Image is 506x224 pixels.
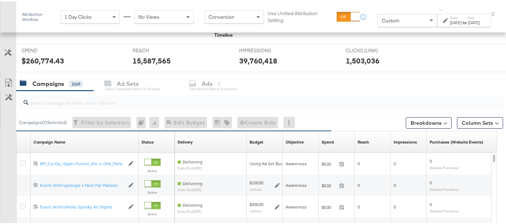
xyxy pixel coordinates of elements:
div: Spend [322,138,334,144]
span: Awareness [286,159,307,165]
div: $260,774.43 [22,54,64,65]
div: Reach [358,138,369,144]
span: 0 [430,179,432,184]
span: 0 [394,159,396,165]
label: Active [144,210,161,215]
a: The number of people your ad was served to. [358,138,369,144]
a: Event: Anthropologie x Nest Fall Markets [40,181,125,187]
span: Awareness [286,181,307,186]
div: Delivery [178,138,193,144]
a: Event: AnthroPerks Spooky Art Nights [40,203,125,209]
div: Campaign Name [33,138,65,144]
span: CLICKS (LINK) [346,46,400,53]
button: Column Sets [457,116,503,127]
span: 0 [358,159,360,165]
label: Use Unified Attribution Setting: [268,9,334,22]
sub: Lifetime [250,186,261,190]
sub: ends on [DATE] [178,208,202,212]
div: 2169 [70,79,82,86]
a: The maximum amount you're willing to spend on your ads, on average each day or over the lifetime ... [250,138,263,144]
span: SPEND [22,46,76,53]
sub: Lifetime [250,207,261,212]
div: Attribution Window: [22,10,57,21]
div: 39,760,418 [239,54,277,65]
div: Timeline [215,30,233,37]
label: End: [468,14,480,19]
sub: Website Purchases [430,207,459,212]
div: [DATE] [450,18,462,24]
span: ↑ [438,8,445,10]
div: 15,587,565 [133,54,171,65]
div: Using Ad Set Budget [250,159,290,165]
span: 1 Day Clicks [64,12,92,19]
strong: to [462,18,468,24]
div: Campaigns ( 0 Selected) [19,118,67,124]
sub: Website Purchases [430,164,459,168]
span: REACH [133,46,187,53]
span: 0 [358,181,360,186]
div: 1,503,036 [346,54,380,65]
div: Event: Anthropologie x Nest Fall Markets [40,181,125,187]
a: BM_Co-Op_Upper-Funnel_Wo...n-DPA_Meta [40,159,125,166]
a: The total amount spent to date. [322,138,334,144]
span: Delivering [183,179,202,185]
div: Campaigns [32,78,64,87]
span: 0 [394,181,396,186]
span: IMPRESSIONS [239,46,293,53]
span: Delivering [183,201,202,206]
div: [DATE] [468,18,480,24]
span: Delivering [183,158,202,163]
span: $0.00 [322,160,336,165]
div: 0 [136,115,149,127]
a: Shows the current state of your Ad Campaign. [142,138,154,144]
sub: Website Purchases [430,186,459,190]
button: Breakdowns [406,116,452,127]
a: The number of times your ad was served. On mobile apps an ad is counted as served the first time ... [394,138,417,144]
div: Objective [286,138,304,144]
span: 0 [430,157,432,162]
a: Your campaign name. [33,138,65,144]
div: Purchases (Website Events) [430,138,483,144]
span: 0 [394,203,396,208]
label: Active [144,189,161,193]
span: No Views [138,12,160,19]
div: Impressions [394,138,417,144]
div: Status [142,138,154,144]
div: $200.00 [250,200,263,206]
sub: ends on [DATE] [178,165,202,169]
span: $0.00 [322,181,336,187]
a: Reflects the ability of your Ad Campaign to achieve delivery based on ad states, schedule and bud... [178,138,193,144]
sub: ends on [DATE] [178,186,202,190]
span: Custom [382,16,399,22]
input: Search Campaigns by Name, ID or Objective [28,91,460,105]
span: Conversion [209,12,234,19]
span: 0 [430,200,432,206]
span: Awareness [286,203,307,208]
span: $0.00 [322,203,336,208]
label: Active [144,167,161,172]
label: Start: [450,14,462,19]
a: Your campaign's objective. [286,138,304,144]
span: 0 [358,203,360,208]
a: The number of times a purchase was made tracked by your Custom Audience pixel on your website aft... [430,138,483,144]
div: Budget [250,138,263,144]
div: $100.00 [250,179,263,184]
